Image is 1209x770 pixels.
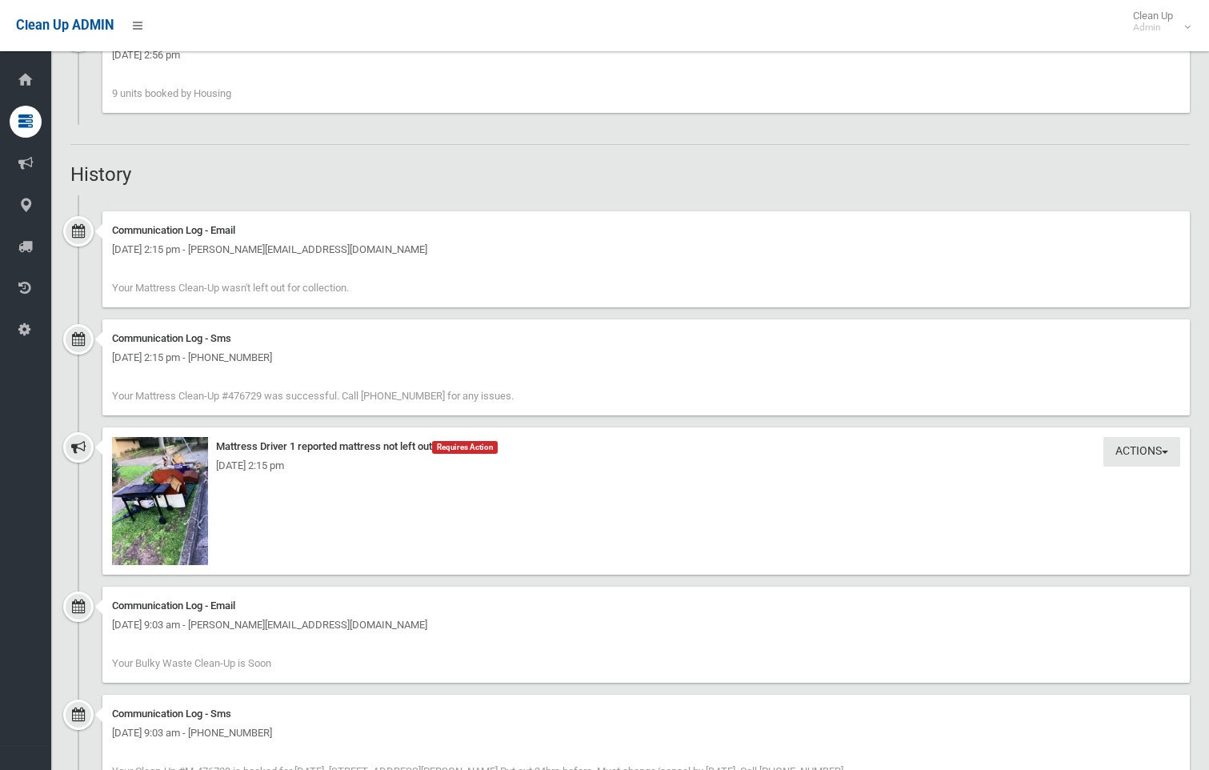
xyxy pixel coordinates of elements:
[112,437,208,565] img: image.jpg
[70,164,1190,185] h2: History
[112,282,349,294] span: Your Mattress Clean-Up wasn't left out for collection.
[112,240,1180,259] div: [DATE] 2:15 pm - [PERSON_NAME][EMAIL_ADDRESS][DOMAIN_NAME]
[112,456,1180,475] div: [DATE] 2:15 pm
[112,704,1180,724] div: Communication Log - Sms
[112,390,514,402] span: Your Mattress Clean-Up #476729 was successful. Call [PHONE_NUMBER] for any issues.
[1103,437,1180,467] button: Actions
[112,437,1180,456] div: Mattress Driver 1 reported mattress not left out
[112,348,1180,367] div: [DATE] 2:15 pm - [PHONE_NUMBER]
[1125,10,1189,34] span: Clean Up
[112,657,271,669] span: Your Bulky Waste Clean-Up is Soon
[112,329,1180,348] div: Communication Log - Sms
[112,221,1180,240] div: Communication Log - Email
[112,596,1180,616] div: Communication Log - Email
[1133,22,1173,34] small: Admin
[112,87,231,99] span: 9 units booked by Housing
[16,18,114,33] span: Clean Up ADMIN
[432,441,498,454] span: Requires Action
[112,616,1180,635] div: [DATE] 9:03 am - [PERSON_NAME][EMAIL_ADDRESS][DOMAIN_NAME]
[112,46,1180,65] div: [DATE] 2:56 pm
[112,724,1180,743] div: [DATE] 9:03 am - [PHONE_NUMBER]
